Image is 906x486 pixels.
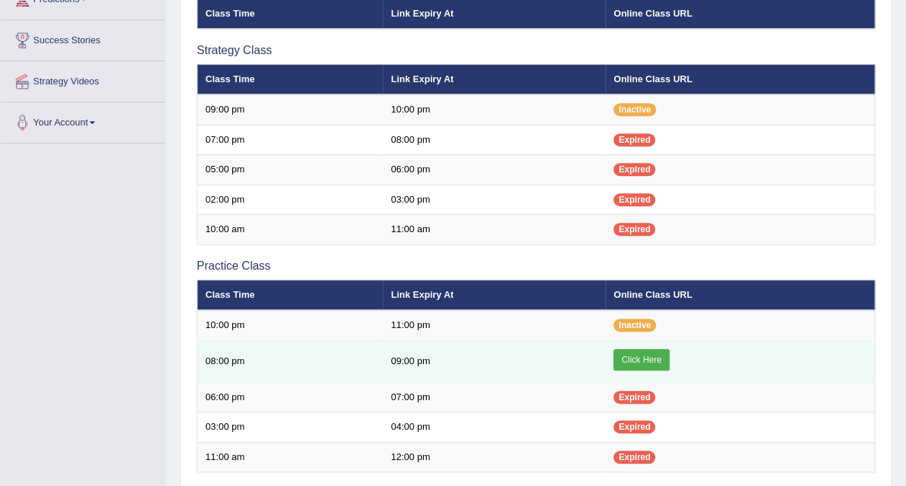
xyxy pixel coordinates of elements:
td: 08:00 pm [383,125,605,155]
td: 07:00 pm [383,382,605,412]
td: 05:00 pm [197,155,383,185]
th: Link Expiry At [383,280,605,310]
span: Expired [613,223,655,236]
th: Online Class URL [605,64,874,94]
td: 07:00 pm [197,125,383,155]
td: 10:00 am [197,215,383,245]
span: Inactive [613,103,656,116]
td: 06:00 pm [197,382,383,412]
span: Expired [613,163,655,176]
td: 02:00 pm [197,185,383,215]
td: 10:00 pm [197,310,383,340]
td: 11:00 am [197,442,383,472]
td: 03:00 pm [197,412,383,443]
td: 10:00 pm [383,94,605,125]
th: Class Time [197,280,383,310]
a: Your Account [1,102,165,138]
td: 04:00 pm [383,412,605,443]
span: Expired [613,133,655,146]
span: Expired [613,420,655,433]
a: Strategy Videos [1,61,165,97]
td: 03:00 pm [383,185,605,215]
th: Link Expiry At [383,64,605,94]
span: Expired [613,193,655,206]
td: 09:00 pm [383,340,605,382]
td: 12:00 pm [383,442,605,472]
a: Click Here [613,349,669,371]
td: 09:00 pm [197,94,383,125]
td: 11:00 pm [383,310,605,340]
td: 08:00 pm [197,340,383,382]
a: Success Stories [1,20,165,56]
h3: Strategy Class [197,44,875,57]
span: Expired [613,451,655,464]
th: Class Time [197,64,383,94]
span: Expired [613,391,655,404]
td: 11:00 am [383,215,605,245]
h3: Practice Class [197,260,875,273]
th: Online Class URL [605,280,874,310]
span: Inactive [613,319,656,332]
td: 06:00 pm [383,155,605,185]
